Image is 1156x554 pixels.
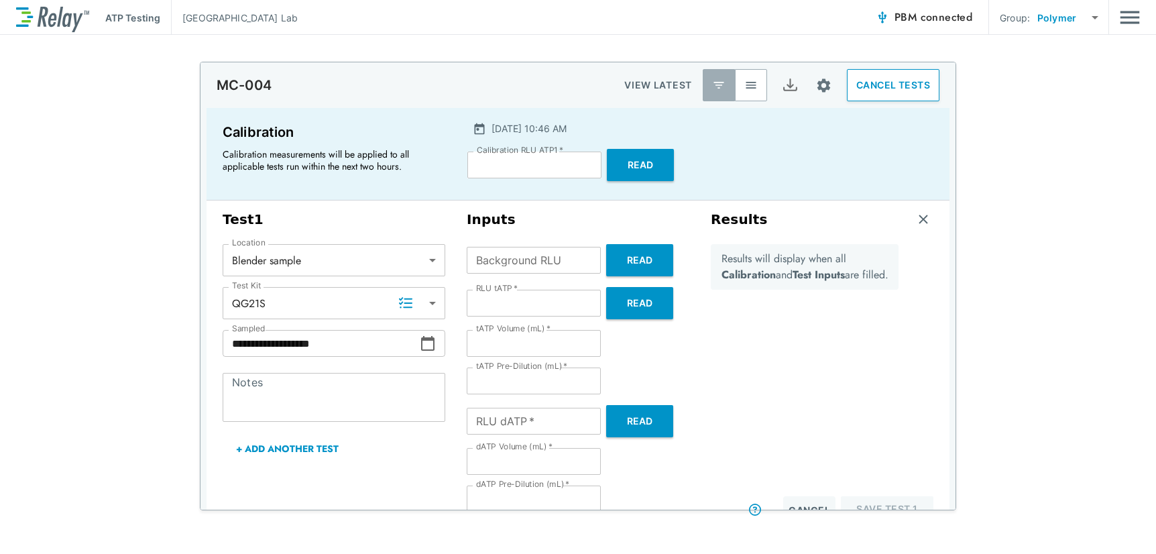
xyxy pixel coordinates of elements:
h3: Results [711,211,768,228]
img: LuminUltra Relay [16,3,89,32]
img: Calender Icon [473,122,486,135]
label: dATP Volume (mL) [476,442,553,451]
p: Calibration measurements will be applied to all applicable tests run within the next two hours. [223,148,437,172]
h3: Test 1 [223,211,445,228]
label: Location [232,238,266,247]
p: [GEOGRAPHIC_DATA] Lab [182,11,298,25]
b: Calibration [721,267,776,282]
p: Group: [1000,11,1030,25]
button: Export [774,69,806,101]
span: connected [921,9,973,25]
label: dATP Pre-Dilution (mL) [476,480,570,489]
p: MC-004 [217,77,272,93]
img: Settings Icon [815,77,832,94]
img: View All [744,78,758,92]
button: PBM connected [870,4,978,31]
img: Export Icon [782,77,799,94]
p: Calibration [223,121,443,143]
input: Choose date, selected date is Sep 5, 2025 [223,330,420,357]
label: Calibration RLU ATP1 [477,146,563,155]
img: Connected Icon [876,11,889,24]
button: Read [606,287,673,319]
img: Drawer Icon [1120,5,1140,30]
div: Blender sample [223,247,445,274]
label: tATP Volume (mL) [476,324,551,333]
p: Results will display when all and are filled. [721,251,888,283]
iframe: Resource center [939,514,1143,544]
b: Test Inputs [793,267,845,282]
h3: Inputs [467,211,689,228]
img: Latest [712,78,726,92]
p: VIEW LATEST [624,77,692,93]
label: Sampled [232,324,266,333]
button: Read [606,244,673,276]
button: Main menu [1120,5,1140,30]
button: + Add Another Test [223,433,352,465]
div: QG21S [223,290,445,317]
button: Read [607,149,674,181]
label: tATP Pre-Dilution (mL) [476,362,568,371]
label: RLU tATP [476,284,518,293]
p: ATP Testing [105,11,160,25]
button: CANCEL TESTS [847,69,939,101]
button: Read [606,405,673,437]
img: Remove [917,213,930,226]
label: Test Kit [232,281,262,290]
span: PBM [894,8,972,27]
p: [DATE] 10:46 AM [492,121,567,135]
button: Cancel [783,496,835,523]
button: Site setup [806,68,842,103]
